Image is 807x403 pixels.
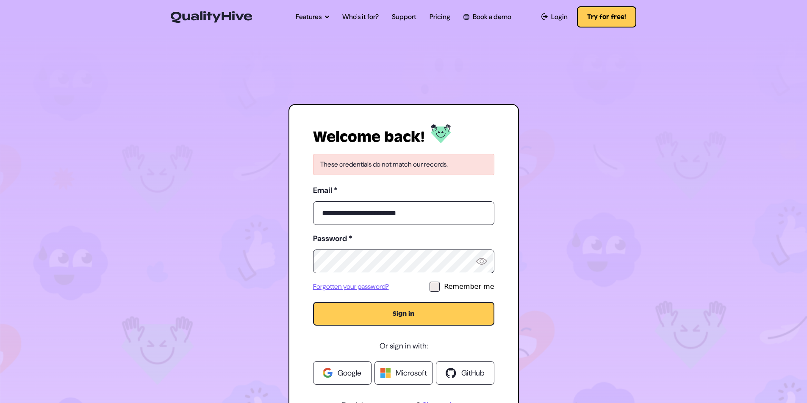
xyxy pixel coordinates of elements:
[313,232,494,245] label: Password *
[313,282,389,292] a: Forgotten your password?
[551,12,568,22] span: Login
[374,361,433,385] a: Microsoft
[323,368,333,378] img: Google
[313,339,494,353] p: Or sign in with:
[313,302,494,326] button: Sign in
[342,12,379,22] a: Who's it for?
[396,367,427,379] span: Microsoft
[171,11,252,23] img: QualityHive - Bug Tracking Tool
[313,361,372,385] a: Google
[380,368,391,378] img: Windows
[476,258,487,265] img: Reveal Password
[436,361,494,385] a: GitHub
[577,6,636,27] button: Try for free!
[444,282,494,292] div: Remember me
[320,159,487,170] p: These credentials do not match our records.
[463,14,469,19] img: Book a QualityHive Demo
[461,367,485,379] span: GitHub
[541,12,568,22] a: Login
[296,12,329,22] a: Features
[392,12,416,22] a: Support
[430,12,450,22] a: Pricing
[313,184,494,197] label: Email *
[446,368,456,378] img: Github
[463,12,511,22] a: Book a demo
[338,367,361,379] span: Google
[431,124,451,143] img: Log in to QualityHive
[313,129,424,145] h1: Welcome back!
